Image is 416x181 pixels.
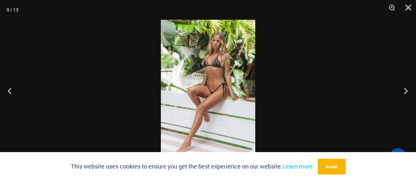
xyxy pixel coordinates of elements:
[391,74,416,107] button: Next
[71,162,313,171] p: This website uses cookies to ensure you get the best experience on our website.
[282,162,313,170] a: Learn more
[7,5,18,15] div: 9 / 13
[318,159,346,174] button: Accept
[161,20,255,161] img: Highway Robbery Black Gold 305 Tri Top 456 Micro 03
